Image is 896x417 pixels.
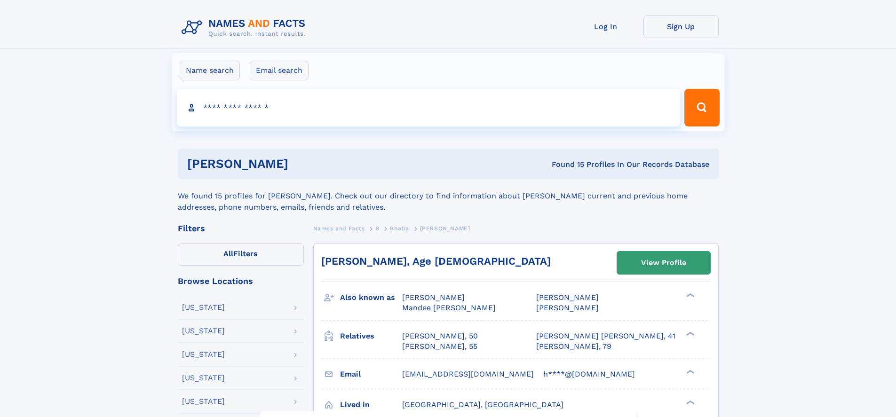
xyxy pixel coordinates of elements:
span: [EMAIL_ADDRESS][DOMAIN_NAME] [402,370,534,378]
div: [US_STATE] [182,304,225,311]
span: [PERSON_NAME] [420,225,470,232]
div: [US_STATE] [182,374,225,382]
button: Search Button [684,89,719,126]
a: [PERSON_NAME], 50 [402,331,478,341]
label: Email search [250,61,309,80]
div: ❯ [684,292,695,299]
span: Mandee [PERSON_NAME] [402,303,496,312]
div: Browse Locations [178,277,304,285]
div: ❯ [684,330,695,337]
a: [PERSON_NAME], 79 [536,341,611,352]
div: Found 15 Profiles In Our Records Database [420,159,709,170]
a: [PERSON_NAME] [PERSON_NAME], 41 [536,331,675,341]
h3: Also known as [340,290,402,306]
a: Bhatia [390,222,409,234]
img: Logo Names and Facts [178,15,313,40]
a: Log In [568,15,643,38]
label: Name search [180,61,240,80]
div: ❯ [684,399,695,405]
a: B [375,222,380,234]
h3: Relatives [340,328,402,344]
h3: Lived in [340,397,402,413]
div: [US_STATE] [182,351,225,358]
label: Filters [178,243,304,266]
span: All [223,249,233,258]
a: [PERSON_NAME], 55 [402,341,477,352]
div: ❯ [684,369,695,375]
div: [US_STATE] [182,327,225,335]
h1: [PERSON_NAME] [187,158,420,170]
input: search input [177,89,681,126]
span: [PERSON_NAME] [402,293,465,302]
a: View Profile [617,252,710,274]
div: View Profile [641,252,686,274]
h3: Email [340,366,402,382]
div: Filters [178,224,304,233]
a: Names and Facts [313,222,365,234]
a: Sign Up [643,15,719,38]
a: [PERSON_NAME], Age [DEMOGRAPHIC_DATA] [321,255,551,267]
div: We found 15 profiles for [PERSON_NAME]. Check out our directory to find information about [PERSON... [178,179,719,213]
span: [PERSON_NAME] [536,303,599,312]
span: Bhatia [390,225,409,232]
span: [GEOGRAPHIC_DATA], [GEOGRAPHIC_DATA] [402,400,563,409]
span: [PERSON_NAME] [536,293,599,302]
div: [US_STATE] [182,398,225,405]
span: B [375,225,380,232]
